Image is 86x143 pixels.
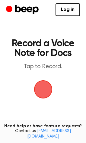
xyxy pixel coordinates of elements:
span: Contact us [4,129,82,139]
a: [EMAIL_ADDRESS][DOMAIN_NAME] [27,129,71,139]
a: Log in [56,3,80,16]
a: Beep [6,4,40,16]
h1: Record a Voice Note for Docs [11,39,75,58]
p: Tap to Record. [11,63,75,71]
img: Beep Logo [34,80,52,98]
